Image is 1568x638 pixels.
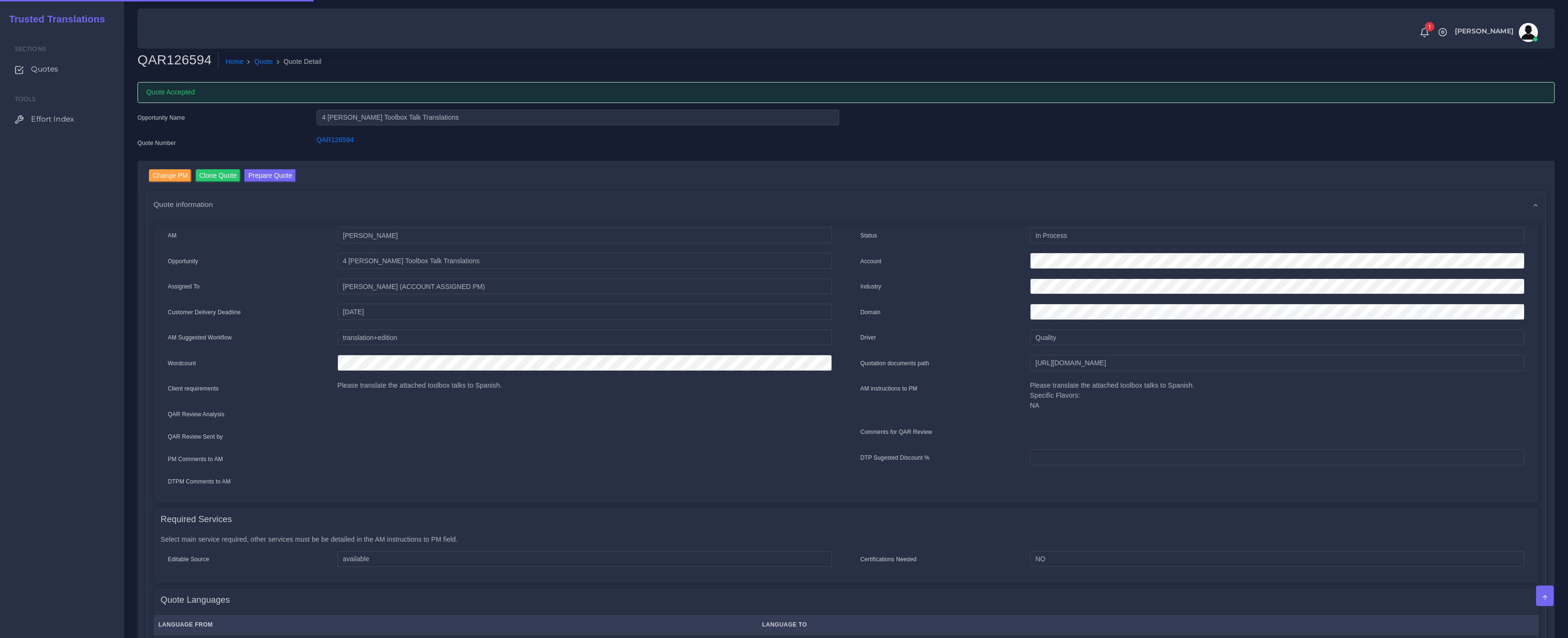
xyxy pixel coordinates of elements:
[861,359,929,368] label: Quotation documents path
[1030,381,1525,411] p: Please translate the attached toolbox talks to Spanish. Specific Flavors: NA
[2,11,105,27] a: Trusted Translations
[137,139,176,147] label: Quote Number
[154,199,213,210] span: Quote information
[137,52,219,68] h2: QAR126594
[149,169,192,182] input: Change PM
[168,410,225,419] label: QAR Review Analysis
[225,57,243,67] a: Home
[861,384,918,393] label: AM instructions to PM
[273,57,322,67] li: Quote Detail
[861,555,917,564] label: Certifications Needed
[337,381,832,391] p: Please translate the attached toolbox talks to Spanish.
[244,169,296,182] button: Prepare Quote
[168,384,219,393] label: Client requirements
[161,595,230,606] h4: Quote Languages
[15,95,36,103] span: Tools
[316,136,354,144] a: QAR126594
[7,109,117,129] a: Effort Index
[31,114,74,124] span: Effort Index
[7,59,117,79] a: Quotes
[196,169,241,182] input: Clone Quote
[168,455,223,463] label: PM Comments to AM
[1416,27,1433,38] a: 1
[137,82,1555,103] div: Quote Accepted
[861,428,932,436] label: Comments for QAR Review
[168,432,223,441] label: QAR Review Sent by
[337,278,832,295] input: pm
[861,308,881,317] label: Domain
[861,282,882,291] label: Industry
[168,231,177,240] label: AM
[861,453,930,462] label: DTP Sugested Discount %
[244,169,296,185] a: Prepare Quote
[168,477,231,486] label: DTPM Comments to AM
[168,555,210,564] label: Editable Source
[757,615,1361,635] th: Language To
[137,113,185,122] label: Opportunity Name
[168,308,241,317] label: Customer Delivery Deadline
[1519,23,1538,42] img: avatar
[147,192,1546,216] div: Quote information
[161,535,1532,545] p: Select main service required, other services must be be detailed in the AM instructions to PM field.
[161,515,232,525] h4: Required Services
[861,231,877,240] label: Status
[1425,22,1434,31] span: 1
[168,359,196,368] label: Wordcount
[168,257,199,266] label: Opportunity
[254,57,273,67] a: Quote
[168,333,232,342] label: AM Suggested Workflow
[154,615,758,635] th: Language From
[861,333,876,342] label: Driver
[15,45,46,52] span: Sections
[861,257,882,266] label: Account
[1455,28,1514,34] span: [PERSON_NAME]
[168,282,200,291] label: Assigned To
[1450,23,1541,42] a: [PERSON_NAME]avatar
[2,13,105,25] h2: Trusted Translations
[31,64,58,74] span: Quotes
